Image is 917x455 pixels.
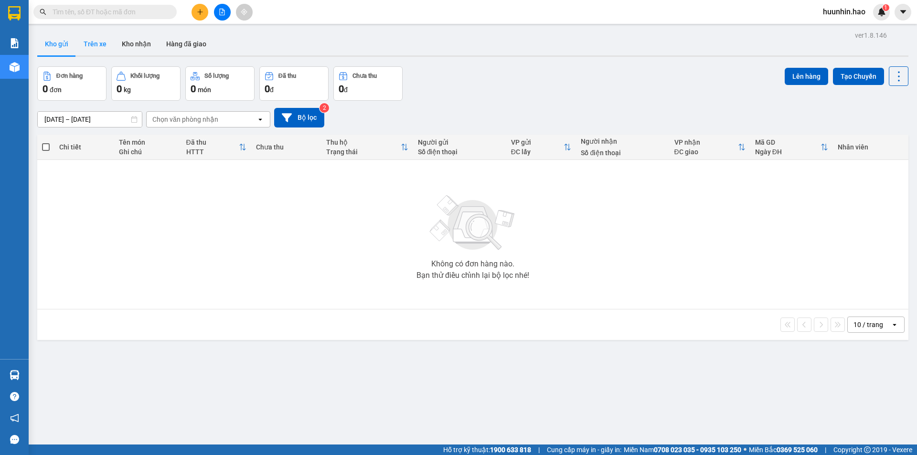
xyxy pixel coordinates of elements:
[10,435,19,444] span: message
[785,68,828,85] button: Lên hàng
[50,86,62,94] span: đơn
[10,392,19,401] span: question-circle
[853,320,883,329] div: 10 / trang
[877,8,886,16] img: icon-new-feature
[214,4,231,21] button: file-add
[744,448,746,452] span: ⚪️
[581,138,664,145] div: Người nhận
[265,83,270,95] span: 0
[547,444,621,455] span: Cung cấp máy in - giấy in:
[755,148,821,156] div: Ngày ĐH
[777,446,818,454] strong: 0369 525 060
[8,6,21,21] img: logo-vxr
[883,4,889,11] sup: 1
[418,138,501,146] div: Người gửi
[443,444,531,455] span: Hỗ trợ kỹ thuật:
[511,148,564,156] div: ĐC lấy
[181,135,252,160] th: Toggle SortBy
[654,446,741,454] strong: 0708 023 035 - 0935 103 250
[425,190,521,256] img: svg+xml;base64,PHN2ZyBjbGFzcz0ibGlzdC1wbHVnX19zdmciIHhtbG5zPSJodHRwOi8vd3d3LnczLm9yZy8yMDAwL3N2Zy...
[186,148,239,156] div: HTTT
[185,66,255,101] button: Số lượng0món
[119,138,177,146] div: Tên món
[278,73,296,79] div: Đã thu
[538,444,540,455] span: |
[895,4,911,21] button: caret-down
[259,66,329,101] button: Đã thu0đ
[270,86,274,94] span: đ
[124,86,131,94] span: kg
[76,32,114,55] button: Trên xe
[855,30,887,41] div: ver 1.8.146
[130,73,160,79] div: Khối lượng
[159,32,214,55] button: Hàng đã giao
[416,272,529,279] div: Bạn thử điều chỉnh lại bộ lọc nhé!
[236,4,253,21] button: aim
[755,138,821,146] div: Mã GD
[670,135,750,160] th: Toggle SortBy
[204,73,229,79] div: Số lượng
[674,138,738,146] div: VP nhận
[506,135,576,160] th: Toggle SortBy
[256,143,317,151] div: Chưa thu
[111,66,181,101] button: Khối lượng0kg
[241,9,247,15] span: aim
[749,444,818,455] span: Miền Bắc
[833,68,884,85] button: Tạo Chuyến
[815,6,873,18] span: huunhin.hao
[10,413,19,423] span: notification
[219,9,225,15] span: file-add
[37,66,107,101] button: Đơn hàng0đơn
[339,83,344,95] span: 0
[56,73,83,79] div: Đơn hàng
[581,149,664,157] div: Số điện thoại
[864,446,871,453] span: copyright
[114,32,159,55] button: Kho nhận
[352,73,377,79] div: Chưa thu
[674,148,738,156] div: ĐC giao
[333,66,403,101] button: Chưa thu0đ
[192,4,208,21] button: plus
[624,444,741,455] span: Miền Nam
[10,62,20,72] img: warehouse-icon
[490,446,531,454] strong: 1900 633 818
[256,116,264,123] svg: open
[197,9,203,15] span: plus
[418,148,501,156] div: Số điện thoại
[884,4,887,11] span: 1
[119,148,177,156] div: Ghi chú
[10,370,20,380] img: warehouse-icon
[320,103,329,113] sup: 2
[326,138,401,146] div: Thu hộ
[750,135,833,160] th: Toggle SortBy
[274,108,324,127] button: Bộ lọc
[344,86,348,94] span: đ
[43,83,48,95] span: 0
[838,143,904,151] div: Nhân viên
[431,260,514,268] div: Không có đơn hàng nào.
[10,38,20,48] img: solution-icon
[326,148,401,156] div: Trạng thái
[891,321,898,328] svg: open
[152,115,218,124] div: Chọn văn phòng nhận
[53,7,165,17] input: Tìm tên, số ĐT hoặc mã đơn
[38,112,142,127] input: Select a date range.
[117,83,122,95] span: 0
[37,32,76,55] button: Kho gửi
[40,9,46,15] span: search
[191,83,196,95] span: 0
[825,444,826,455] span: |
[321,135,413,160] th: Toggle SortBy
[198,86,211,94] span: món
[59,143,109,151] div: Chi tiết
[899,8,907,16] span: caret-down
[186,138,239,146] div: Đã thu
[511,138,564,146] div: VP gửi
